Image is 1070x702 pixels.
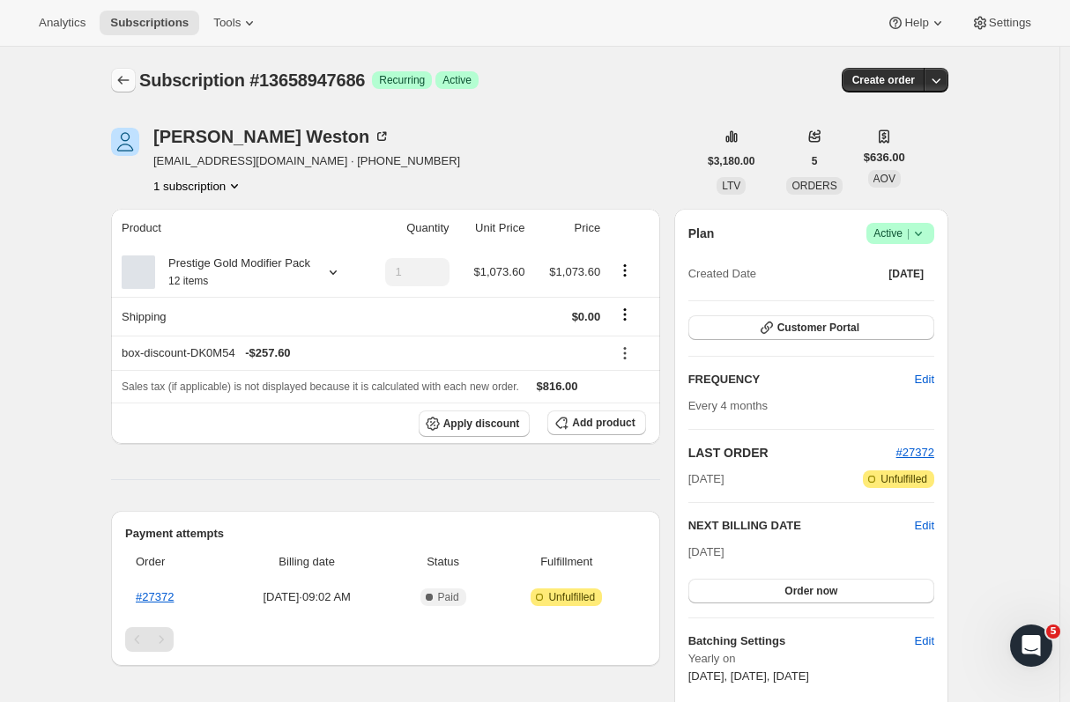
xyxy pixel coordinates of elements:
th: Order [125,543,220,581]
a: #27372 [896,446,934,459]
span: $3,180.00 [708,154,754,168]
button: Settings [961,11,1042,35]
button: Shipping actions [611,305,639,324]
span: Created Date [688,265,756,283]
span: [DATE] · 09:02 AM [226,588,388,606]
span: $0.00 [572,310,601,323]
div: Prestige Gold Modifier Pack [155,255,310,290]
span: 5 [812,154,818,168]
span: $816.00 [537,380,578,393]
span: Status [398,553,487,571]
span: Billing date [226,553,388,571]
span: Order now [784,584,837,598]
span: Settings [989,16,1031,30]
button: Product actions [611,261,639,280]
button: Apply discount [419,410,531,437]
span: [DATE], [DATE], [DATE] [688,669,809,683]
span: Sales tax (if applicable) is not displayed because it is calculated with each new order. [122,381,519,393]
span: $636.00 [864,149,905,166]
a: #27372 [136,590,174,603]
span: LTV [722,180,740,192]
span: Tools [213,16,241,30]
span: | [907,226,910,240]
button: Subscriptions [100,11,199,35]
h2: LAST ORDER [688,444,896,462]
div: [PERSON_NAME] Weston [153,128,390,145]
th: Shipping [111,297,362,336]
h2: FREQUENCY [688,371,915,388]
h2: Plan [688,225,715,242]
button: $3,180.00 [697,149,765,174]
h2: Payment attempts [125,525,646,543]
span: Fulfillment [498,553,635,571]
th: Unit Price [455,209,531,248]
span: Unfulfilled [548,590,595,604]
span: Edit [915,371,934,388]
button: [DATE] [878,262,934,286]
span: Yearly on [688,650,934,668]
span: Add product [572,416,635,430]
button: Create order [842,68,925,92]
span: Analytics [39,16,85,30]
button: Add product [547,410,645,435]
button: 5 [801,149,829,174]
div: box-discount-DK0M54 [122,344,600,362]
button: Edit [915,517,934,535]
span: Active [442,73,472,87]
button: Order now [688,579,934,603]
button: Help [876,11,956,35]
th: Price [530,209,606,248]
button: Tools [203,11,269,35]
button: Customer Portal [688,315,934,340]
span: Unfulfilled [881,472,927,486]
span: ORDERS [791,180,836,192]
span: [DATE] [688,470,724,488]
h6: Batching Settings [688,632,915,650]
span: Subscriptions [110,16,189,30]
span: Apply discount [443,417,520,431]
span: Recurring [379,73,425,87]
iframe: Intercom live chat [1010,624,1052,667]
span: - $257.60 [245,344,290,362]
span: Create order [852,73,915,87]
button: Analytics [28,11,96,35]
span: [EMAIL_ADDRESS][DOMAIN_NAME] · [PHONE_NUMBER] [153,152,460,170]
span: Paid [438,590,459,604]
button: Subscriptions [111,68,136,92]
button: Edit [904,627,945,655]
span: AOV [873,173,895,185]
span: Active [873,225,927,242]
nav: Pagination [125,627,646,652]
span: [DATE] [888,267,924,281]
span: Every 4 months [688,399,768,412]
span: $1,073.60 [549,265,600,278]
button: #27372 [896,444,934,462]
span: 5 [1046,624,1060,639]
th: Quantity [362,209,454,248]
h2: NEXT BILLING DATE [688,517,915,535]
span: $1,073.60 [474,265,525,278]
button: Edit [904,366,945,394]
span: Subscription #13658947686 [139,70,365,90]
th: Product [111,209,362,248]
span: Isabelle Weston [111,128,139,156]
span: Help [904,16,928,30]
button: Product actions [153,177,243,195]
span: Edit [915,632,934,650]
small: 12 items [168,275,208,287]
span: [DATE] [688,545,724,558]
span: Customer Portal [777,321,859,335]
